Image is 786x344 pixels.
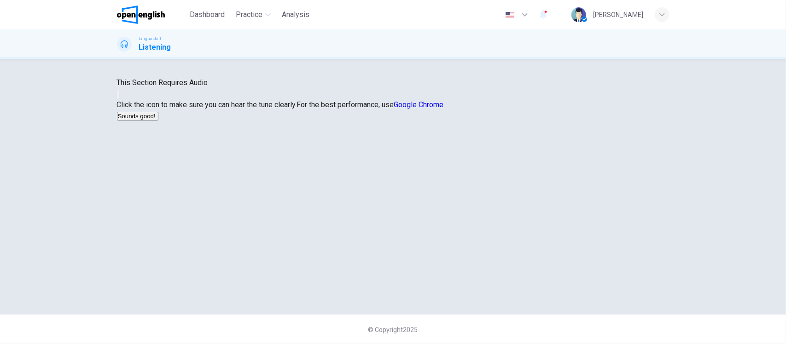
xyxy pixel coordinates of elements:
button: Analysis [278,6,313,23]
button: Practice [232,6,274,23]
a: OpenEnglish logo [117,6,186,24]
a: Google Chrome [394,100,444,109]
span: Dashboard [190,9,225,20]
div: [PERSON_NAME] [594,9,644,20]
span: For the best performance, use [297,100,444,109]
img: Profile picture [571,7,586,22]
span: Linguaskill [139,35,162,42]
button: Sounds good! [117,112,158,120]
span: Analysis [282,9,309,20]
h1: Listening [139,42,171,53]
span: Click the icon to make sure you can hear the tune clearly. [117,100,297,109]
span: This Section Requires Audio [117,78,208,87]
button: Dashboard [186,6,228,23]
span: Practice [236,9,262,20]
img: OpenEnglish logo [117,6,165,24]
img: en [504,11,516,18]
span: © Copyright 2025 [368,326,418,333]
